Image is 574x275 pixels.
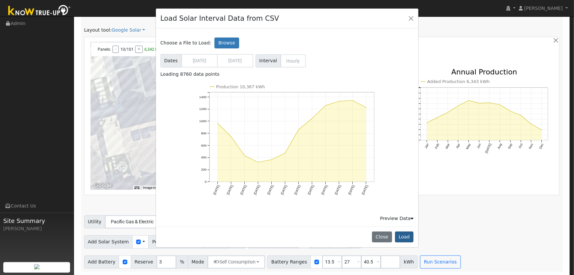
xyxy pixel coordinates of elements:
[230,135,233,138] circle: onclick=""
[199,107,207,111] text: 1200
[338,100,340,102] circle: onclick=""
[361,184,369,195] text: [DATE]
[257,161,260,164] circle: onclick=""
[239,184,247,195] text: [DATE]
[161,40,212,46] span: Choose a File to Load:
[253,184,261,195] text: [DATE]
[280,184,288,195] text: [DATE]
[216,84,265,89] text: Production 10,367 kWh
[243,154,246,157] circle: onclick=""
[307,184,315,195] text: [DATE]
[201,168,207,171] text: 200
[205,180,207,183] text: 0
[294,184,301,195] text: [DATE]
[161,13,279,24] h4: Load Solar Interval Data from CSV
[212,184,220,195] text: [DATE]
[201,143,207,147] text: 600
[297,128,300,131] circle: onclick=""
[348,184,355,195] text: [DATE]
[214,38,239,49] label: Browse
[199,95,207,98] text: 1400
[201,155,207,159] text: 400
[365,106,367,109] circle: onclick=""
[311,117,313,120] circle: onclick=""
[161,54,182,68] span: Dates
[270,158,273,161] circle: onclick=""
[351,99,354,101] circle: onclick=""
[395,232,414,243] button: Load
[324,104,327,107] circle: onclick=""
[256,54,281,68] span: Interval
[407,14,416,23] button: Close
[161,71,414,78] div: Loading 8760 data points
[372,232,392,243] button: Close
[284,151,287,154] circle: onclick=""
[267,184,274,195] text: [DATE]
[321,184,328,195] text: [DATE]
[334,184,342,195] text: [DATE]
[380,215,414,222] div: Preview Data
[201,131,207,135] text: 800
[216,122,219,124] circle: onclick=""
[199,119,207,123] text: 1000
[226,184,234,195] text: [DATE]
